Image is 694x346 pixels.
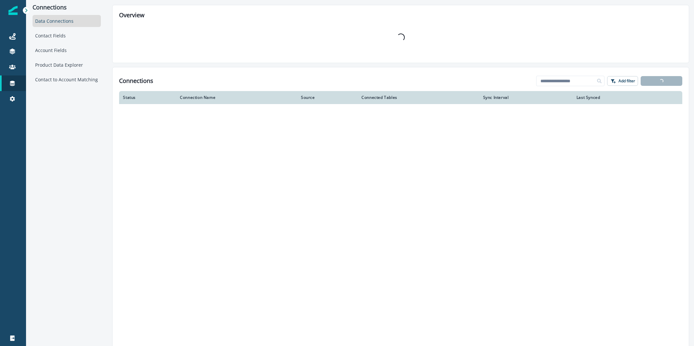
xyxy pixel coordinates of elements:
p: Connections [33,4,101,11]
div: Account Fields [33,44,101,56]
div: Source [301,95,354,100]
div: Connection Name [180,95,293,100]
div: Contact Fields [33,30,101,42]
div: Data Connections [33,15,101,27]
div: Contact to Account Matching [33,73,101,86]
div: Connected Tables [361,95,475,100]
h1: Connections [119,77,153,85]
div: Last Synced [577,95,657,100]
div: Product Data Explorer [33,59,101,71]
p: Add filter [619,79,635,83]
img: Inflection [8,6,18,15]
button: Add filter [607,76,638,86]
div: Sync Interval [483,95,569,100]
div: Status [123,95,172,100]
h2: Overview [119,12,682,19]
